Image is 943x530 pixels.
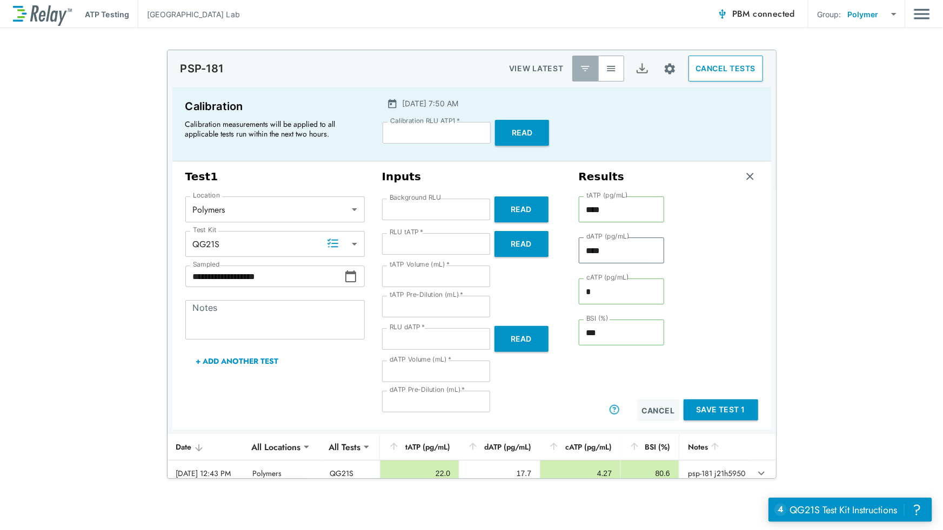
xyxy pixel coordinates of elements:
[185,119,358,139] p: Calibration measurements will be applied to all applicable tests run within the next two hours.
[684,399,758,420] button: Save Test 1
[390,323,425,331] label: RLU dATP
[753,8,795,20] span: connected
[586,192,628,199] label: tATP (pg/mL)
[180,62,224,75] p: PSP-181
[387,98,398,109] img: Calender Icon
[321,460,380,486] td: QG21S
[389,440,450,453] div: tATP (pg/mL)
[494,196,549,222] button: Read
[390,194,441,201] label: Background RLU
[586,274,629,281] label: cATP (pg/mL)
[147,9,240,20] p: [GEOGRAPHIC_DATA] Lab
[606,63,617,74] img: View All
[688,440,742,453] div: Notes
[13,3,72,26] img: LuminUltra Relay
[663,62,677,76] img: Settings Icon
[185,348,290,374] button: + Add Another Test
[185,199,365,220] div: Polymers
[390,291,464,298] label: tATP Pre-Dilution (mL)
[185,170,365,184] h3: Test 1
[467,440,531,453] div: dATP (pg/mL)
[586,233,630,240] label: dATP (pg/mL)
[185,98,363,115] p: Calibration
[244,436,308,458] div: All Locations
[914,4,930,24] button: Main menu
[630,468,670,479] div: 80.6
[85,9,129,20] p: ATP Testing
[817,9,841,20] p: Group:
[636,62,649,76] img: Export Icon
[494,231,549,257] button: Read
[390,228,423,236] label: RLU tATP
[549,440,612,453] div: cATP (pg/mL)
[732,6,795,22] span: PBM
[176,468,236,479] div: [DATE] 12:43 PM
[495,120,549,146] button: Read
[688,56,763,81] button: CANCEL TESTS
[713,3,799,25] button: PBM connected
[768,498,932,522] iframe: Resource center
[579,170,625,184] h3: Results
[390,386,465,393] label: dATP Pre-Dilution (mL)
[321,436,368,458] div: All Tests
[586,315,608,322] label: BSI (%)
[717,9,728,19] img: Connected Icon
[193,226,217,234] label: Test Kit
[168,434,776,487] table: sticky table
[390,356,451,363] label: dATP Volume (mL)
[185,266,344,287] input: Choose date, selected date is Aug 23, 2025
[679,460,751,486] td: psp-181 j21h5950
[193,192,220,199] label: Location
[630,56,656,81] button: Export
[244,460,321,486] td: Polymers
[390,261,450,268] label: tATP Volume (mL)
[637,399,679,421] button: Cancel
[494,326,549,352] button: Read
[193,261,220,268] label: Sampled
[914,4,930,24] img: Drawer Icon
[389,468,450,479] div: 22.0
[745,171,755,182] img: Remove
[509,62,564,75] p: VIEW LATEST
[752,464,771,483] button: expand row
[390,117,460,125] label: Calibration RLU ATP1
[185,233,365,255] div: QG21S
[468,468,531,479] div: 17.7
[549,468,612,479] div: 4.27
[580,63,591,74] img: Latest
[629,440,670,453] div: BSI (%)
[168,434,244,460] th: Date
[382,170,561,184] h3: Inputs
[656,55,684,83] button: Site setup
[402,98,458,109] p: [DATE] 7:50 AM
